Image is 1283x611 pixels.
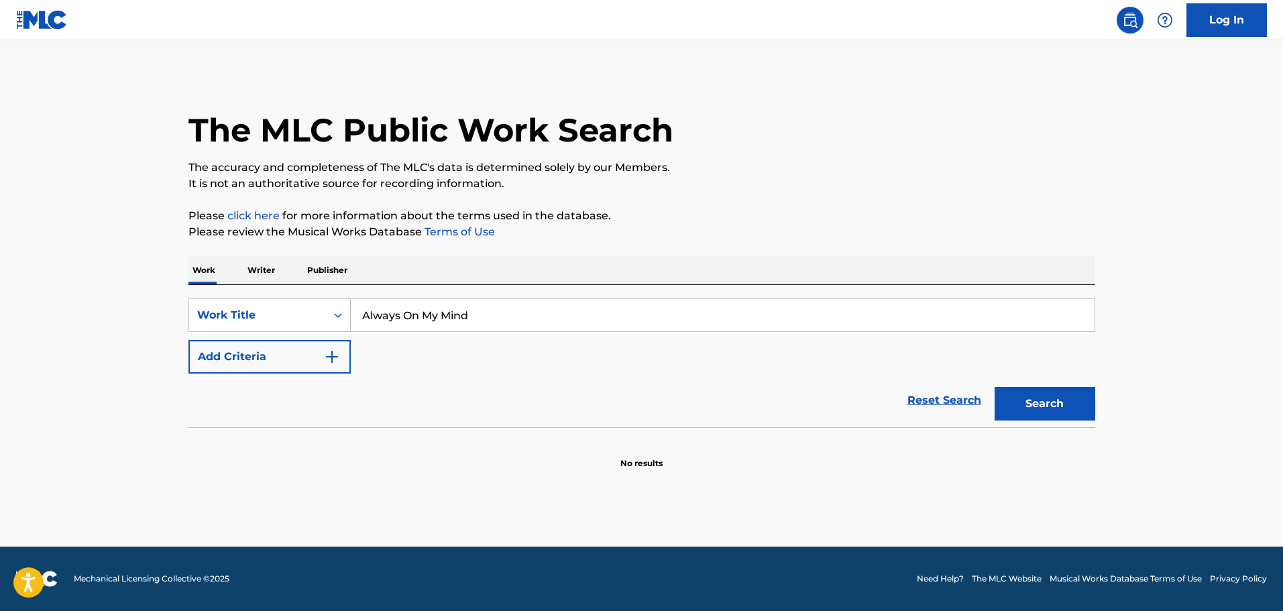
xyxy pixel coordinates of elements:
div: Work Title [197,307,318,323]
a: Log In [1186,3,1267,37]
h1: The MLC Public Work Search [188,110,673,150]
a: Need Help? [917,573,964,585]
img: search [1122,12,1138,28]
a: Reset Search [901,386,988,415]
iframe: Chat Widget [1216,547,1283,611]
a: Privacy Policy [1210,573,1267,585]
p: Publisher [303,256,351,284]
a: Musical Works Database Terms of Use [1050,573,1202,585]
a: click here [227,209,280,222]
p: Writer [243,256,279,284]
a: Public Search [1117,7,1143,34]
img: logo [16,571,58,587]
img: 9d2ae6d4665cec9f34b9.svg [324,349,340,365]
span: Mechanical Licensing Collective © 2025 [74,573,229,585]
div: Help [1152,7,1178,34]
img: help [1157,12,1173,28]
button: Search [995,387,1095,421]
p: Work [188,256,219,284]
img: MLC Logo [16,10,68,30]
p: No results [620,441,663,469]
a: The MLC Website [972,573,1042,585]
a: Terms of Use [422,225,495,238]
p: It is not an authoritative source for recording information. [188,176,1095,192]
form: Search Form [188,298,1095,427]
p: The accuracy and completeness of The MLC's data is determined solely by our Members. [188,160,1095,176]
button: Add Criteria [188,340,351,374]
p: Please for more information about the terms used in the database. [188,208,1095,224]
p: Please review the Musical Works Database [188,224,1095,240]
